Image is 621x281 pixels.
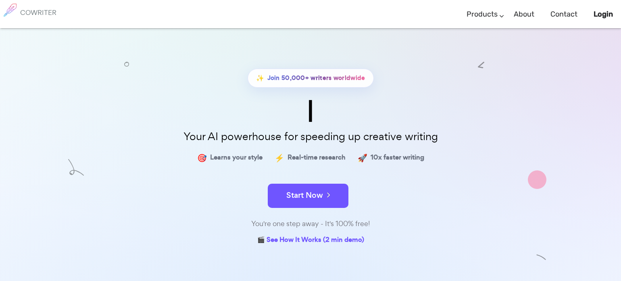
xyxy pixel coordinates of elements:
img: shape [536,252,546,262]
span: Join 50,000+ writers worldwide [267,72,365,84]
img: shape [528,170,546,189]
a: 🎬 See How It Works (2 min demo) [257,234,364,247]
a: Products [467,2,498,26]
a: Contact [550,2,577,26]
span: 🚀 [358,152,367,164]
a: Login [594,2,613,26]
img: shape [68,159,84,176]
span: ⚡ [275,152,284,164]
p: Your AI powerhouse for speeding up creative writing [109,128,512,145]
div: You're one step away - It's 100% free! [109,218,512,230]
span: Learns your style [210,152,263,164]
span: ✨ [256,72,264,84]
b: Login [594,10,613,19]
span: 10x faster writing [371,152,424,164]
a: About [514,2,534,26]
button: Start Now [268,184,348,208]
span: Real-time research [288,152,346,164]
h6: COWRITER [20,9,56,16]
span: 🎯 [197,152,207,164]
